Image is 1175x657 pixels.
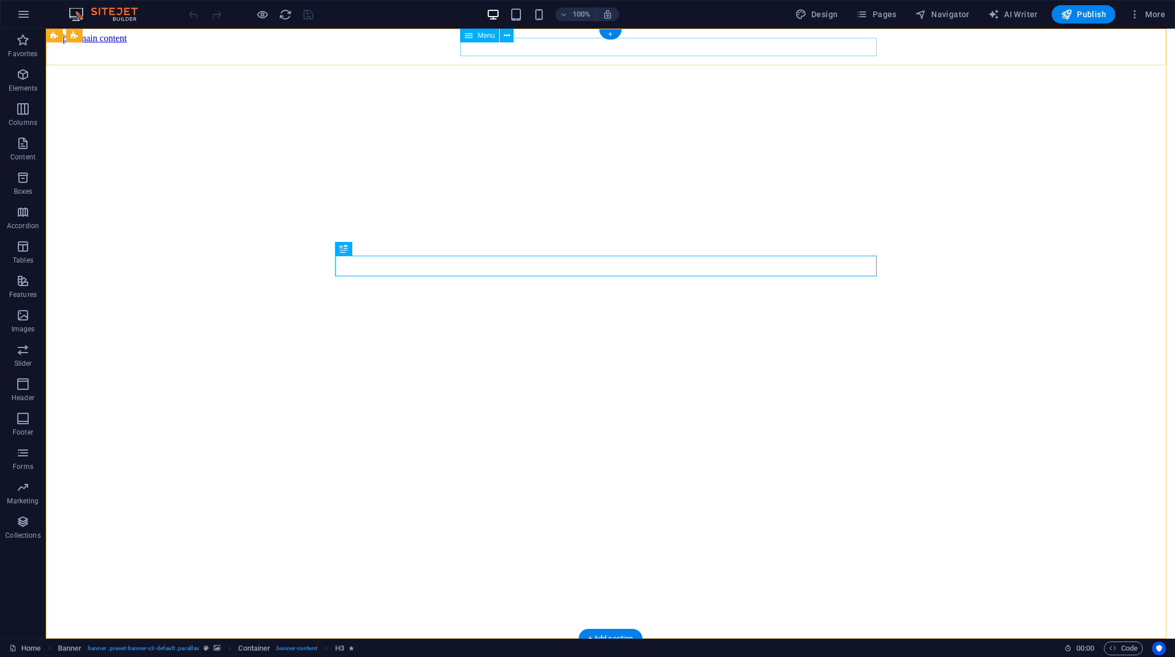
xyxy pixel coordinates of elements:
[988,9,1038,20] span: AI Writer
[5,5,81,14] a: Skip to main content
[11,393,34,402] p: Header
[1104,642,1143,655] button: Code
[1061,9,1106,20] span: Publish
[58,642,355,655] nav: breadcrumb
[1076,642,1094,655] span: 00 00
[1125,5,1170,24] button: More
[14,359,32,368] p: Slider
[8,49,37,58] p: Favorites
[66,7,152,21] img: Editor Logo
[579,629,643,648] div: + Add section
[13,256,33,265] p: Tables
[255,7,269,21] button: Click here to leave preview mode and continue editing
[5,531,40,540] p: Collections
[1109,642,1138,655] span: Code
[13,428,33,437] p: Footer
[86,642,199,655] span: . banner .preset-banner-v3-default .parallax
[7,221,39,230] p: Accordion
[1129,9,1165,20] span: More
[204,645,209,651] i: This element is a customizable preset
[477,32,495,39] span: Menu
[791,5,843,24] button: Design
[555,7,596,21] button: 100%
[11,324,35,334] p: Images
[58,642,82,655] span: Click to select. Double-click to edit
[911,5,974,24] button: Navigator
[275,642,317,655] span: . banner-content
[599,29,621,40] div: +
[791,5,843,24] div: Design (Ctrl+Alt+Y)
[7,496,38,506] p: Marketing
[1052,5,1115,24] button: Publish
[279,8,292,21] i: Reload page
[573,7,591,21] h6: 100%
[915,9,970,20] span: Navigator
[10,152,36,162] p: Content
[1152,642,1166,655] button: Usercentrics
[13,462,33,471] p: Forms
[238,642,270,655] span: Click to select. Double-click to edit
[851,5,901,24] button: Pages
[213,645,220,651] i: This element contains a background
[9,118,37,127] p: Columns
[14,187,33,196] p: Boxes
[9,290,37,299] p: Features
[983,5,1042,24] button: AI Writer
[335,642,344,655] span: Click to select. Double-click to edit
[1084,644,1086,652] span: :
[856,9,896,20] span: Pages
[9,642,41,655] a: Click to cancel selection. Double-click to open Pages
[602,9,613,19] i: On resize automatically adjust zoom level to fit chosen device.
[1064,642,1095,655] h6: Session time
[9,84,38,93] p: Elements
[349,645,354,651] i: Element contains an animation
[795,9,838,20] span: Design
[278,7,292,21] button: reload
